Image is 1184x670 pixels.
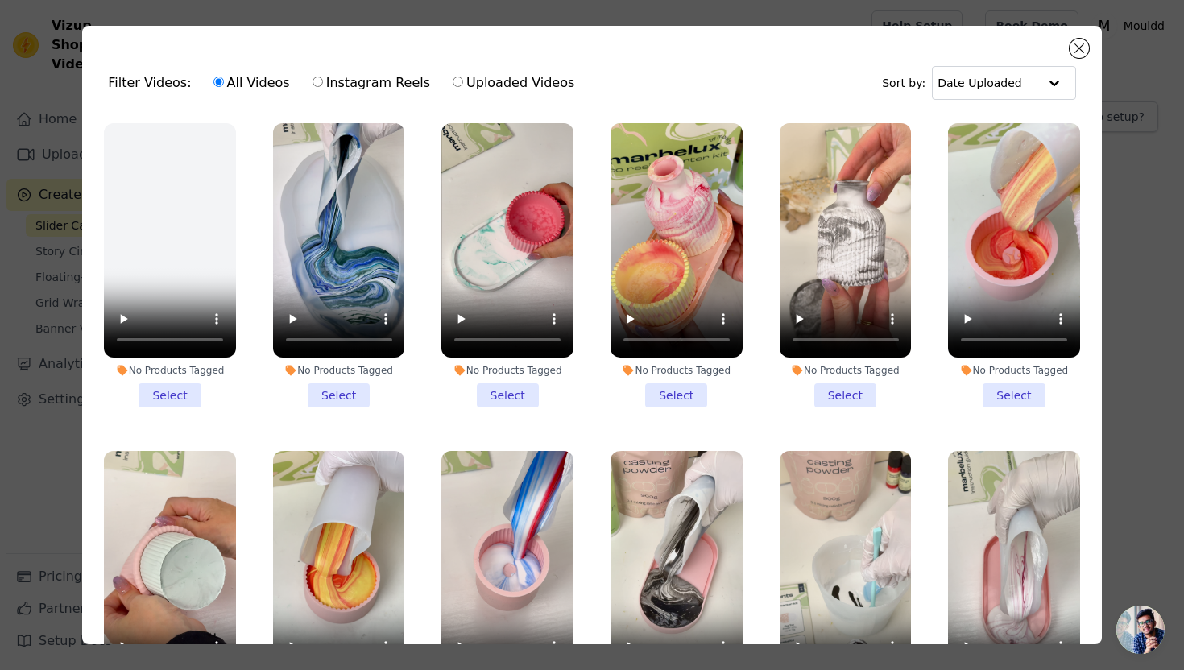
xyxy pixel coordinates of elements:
div: No Products Tagged [948,364,1080,377]
div: No Products Tagged [780,364,912,377]
div: Sort by: [882,66,1076,100]
div: No Products Tagged [441,364,573,377]
button: Close modal [1070,39,1089,58]
label: All Videos [213,72,291,93]
div: No Products Tagged [273,364,405,377]
div: No Products Tagged [611,364,743,377]
div: Open chat [1116,606,1165,654]
label: Instagram Reels [312,72,431,93]
label: Uploaded Videos [452,72,575,93]
div: No Products Tagged [104,364,236,377]
div: Filter Videos: [108,64,583,101]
